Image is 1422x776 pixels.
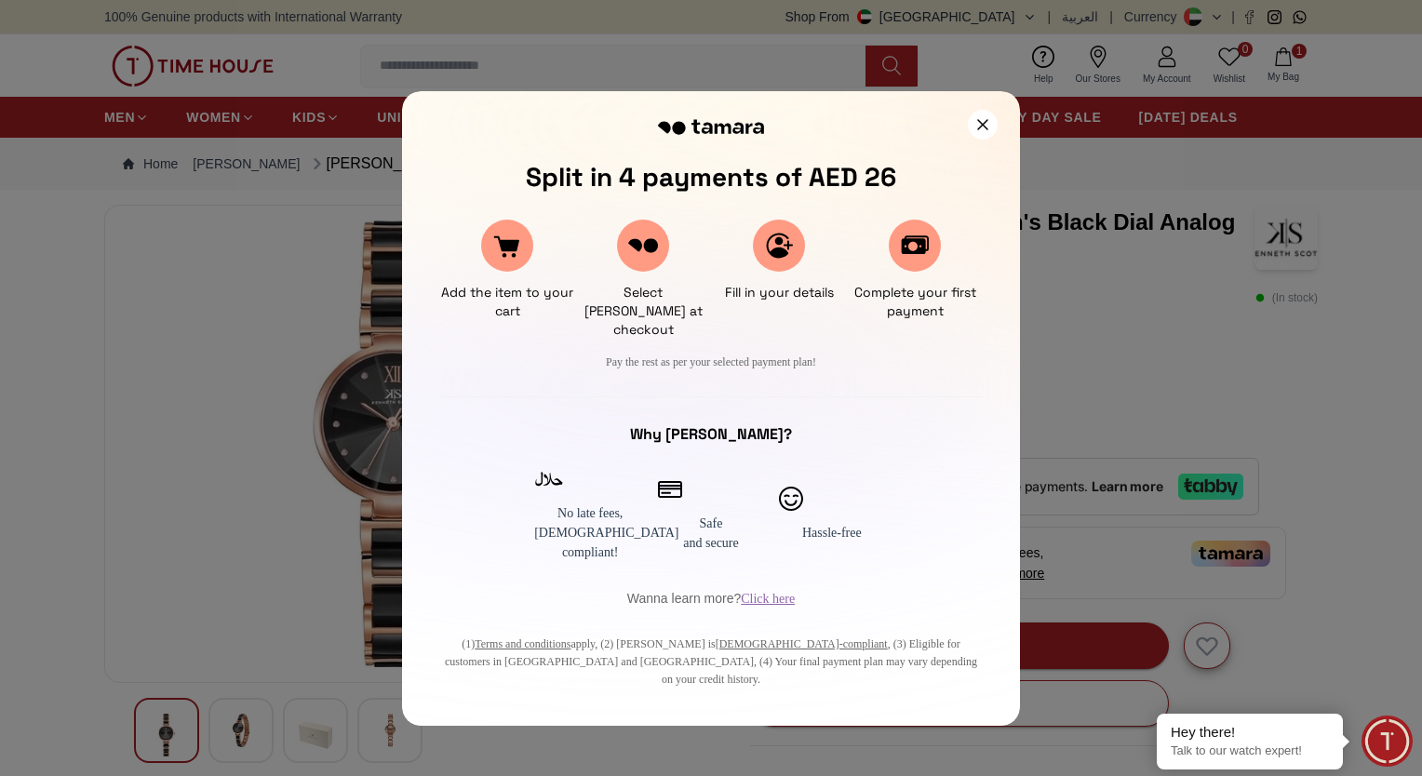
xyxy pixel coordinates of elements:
div: Hassle-free [776,523,888,542]
div: No late fees, [DEMOGRAPHIC_DATA] compliant! [534,503,646,562]
div: Hey there! [1171,723,1329,742]
div: (1) apply, (2) [PERSON_NAME] is , (3) Eligible for customers in [GEOGRAPHIC_DATA] and [GEOGRAPHIC... [439,636,983,689]
p: Select [PERSON_NAME] at checkout [575,283,711,339]
div: Why [PERSON_NAME]? [439,423,983,446]
div: Wanna learn more? [439,588,983,609]
p: Talk to our watch expert! [1171,743,1329,759]
div: Chat Widget [1362,716,1413,767]
p: Add the item to your cart [439,283,575,320]
div: Pay the rest as per your selected payment plan! [439,354,983,370]
a: Click here [741,592,795,606]
p: Split in 4 payments of AED 26 [439,160,983,194]
a: Terms and conditions [475,637,570,650]
div: Safe and secure [655,514,767,553]
a: [DEMOGRAPHIC_DATA]-compliant [716,637,888,650]
p: Complete your first payment [847,283,983,320]
p: Fill in your details [725,283,834,301]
